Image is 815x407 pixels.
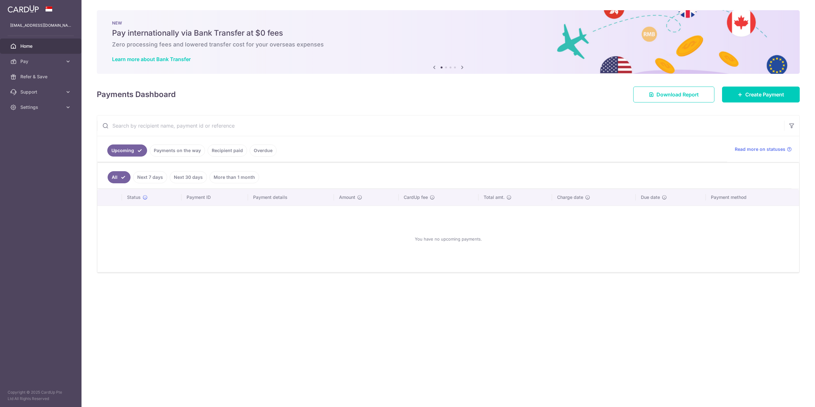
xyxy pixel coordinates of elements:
[112,20,784,25] p: NEW
[208,144,247,157] a: Recipient paid
[745,91,784,98] span: Create Payment
[105,211,791,267] div: You have no upcoming payments.
[8,5,39,13] img: CardUp
[10,22,71,29] p: [EMAIL_ADDRESS][DOMAIN_NAME]
[20,43,62,49] span: Home
[112,41,784,48] h6: Zero processing fees and lowered transfer cost for your overseas expenses
[484,194,505,200] span: Total amt.
[127,194,141,200] span: Status
[112,56,191,62] a: Learn more about Bank Transfer
[209,171,259,183] a: More than 1 month
[404,194,428,200] span: CardUp fee
[150,144,205,157] a: Payments on the way
[557,194,583,200] span: Charge date
[706,189,799,206] th: Payment method
[97,116,784,136] input: Search by recipient name, payment id or reference
[107,144,147,157] a: Upcoming
[339,194,355,200] span: Amount
[181,189,248,206] th: Payment ID
[97,10,800,74] img: Bank transfer banner
[641,194,660,200] span: Due date
[112,28,784,38] h5: Pay internationally via Bank Transfer at $0 fees
[722,87,800,102] a: Create Payment
[20,89,62,95] span: Support
[656,91,699,98] span: Download Report
[20,58,62,65] span: Pay
[133,171,167,183] a: Next 7 days
[633,87,714,102] a: Download Report
[735,146,785,152] span: Read more on statuses
[250,144,277,157] a: Overdue
[735,146,792,152] a: Read more on statuses
[108,171,131,183] a: All
[248,189,334,206] th: Payment details
[20,74,62,80] span: Refer & Save
[20,104,62,110] span: Settings
[97,89,176,100] h4: Payments Dashboard
[170,171,207,183] a: Next 30 days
